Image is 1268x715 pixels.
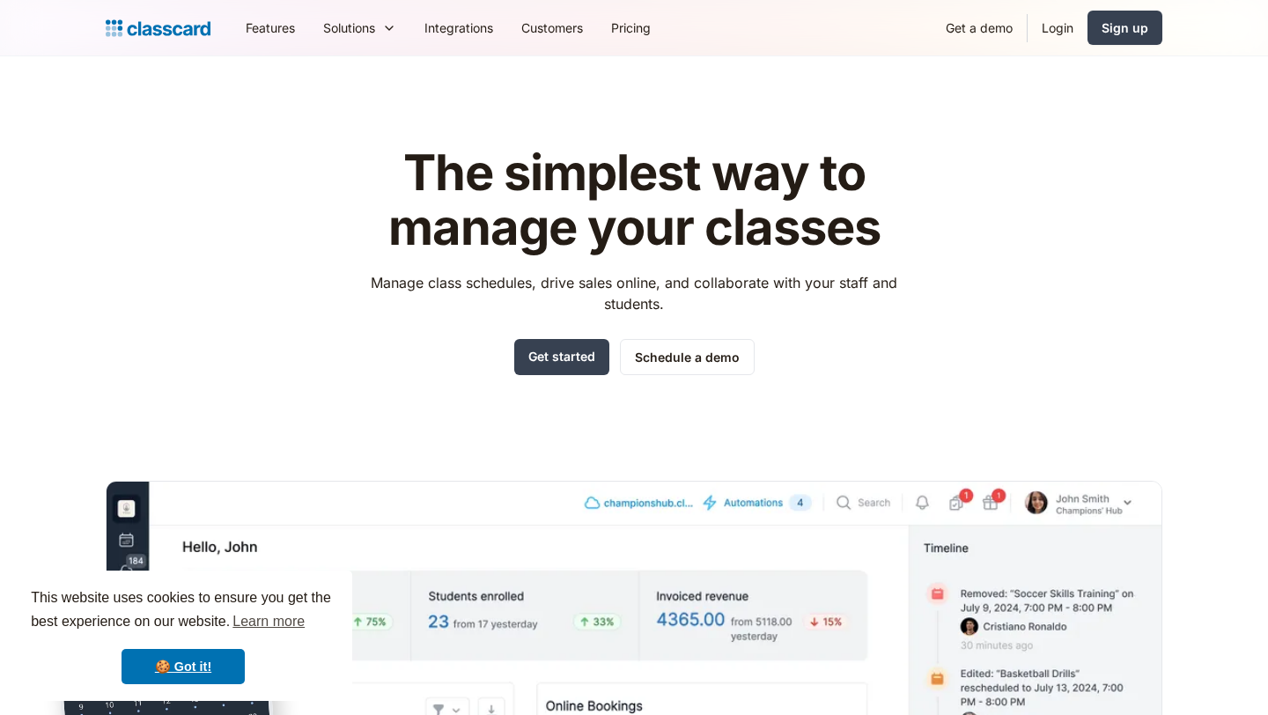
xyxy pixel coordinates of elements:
a: Features [232,8,309,48]
div: Solutions [309,8,410,48]
div: Solutions [323,18,375,37]
a: dismiss cookie message [122,649,245,684]
a: Integrations [410,8,507,48]
a: Login [1028,8,1087,48]
h1: The simplest way to manage your classes [355,146,914,254]
a: Sign up [1087,11,1162,45]
p: Manage class schedules, drive sales online, and collaborate with your staff and students. [355,272,914,314]
a: Get started [514,339,609,375]
a: Get a demo [932,8,1027,48]
span: This website uses cookies to ensure you get the best experience on our website. [31,587,335,635]
a: Schedule a demo [620,339,755,375]
a: Logo [106,16,210,41]
div: cookieconsent [14,571,352,701]
a: Customers [507,8,597,48]
a: Pricing [597,8,665,48]
div: Sign up [1102,18,1148,37]
a: learn more about cookies [230,608,307,635]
